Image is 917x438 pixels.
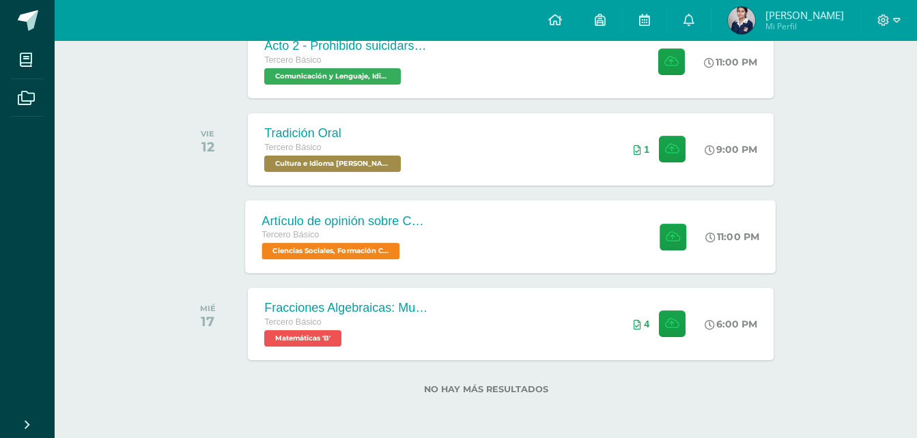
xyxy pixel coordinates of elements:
[264,39,428,53] div: Acto 2 - Prohibido suicidarse en primavera
[201,129,214,138] div: VIE
[634,319,649,330] div: Archivos entregados
[264,68,401,85] span: Comunicación y Lenguaje, Idioma Español 'B'
[264,301,428,315] div: Fracciones Algebraicas: Multiplicación y División
[765,20,844,32] span: Mi Perfil
[201,138,214,155] div: 12
[262,243,400,259] span: Ciencias Sociales, Formación Ciudadana e Interculturalidad 'B'
[264,143,321,152] span: Tercero Básico
[765,8,844,22] span: [PERSON_NAME]
[262,214,427,228] div: Artículo de opinión sobre Conflicto Armado Interno
[262,230,320,239] span: Tercero Básico
[200,304,216,313] div: MIÉ
[264,156,401,172] span: Cultura e Idioma Maya Garífuna o Xinca 'B'
[705,143,757,156] div: 9:00 PM
[705,318,757,330] div: 6:00 PM
[264,317,321,327] span: Tercero Básico
[634,144,649,155] div: Archivos entregados
[728,7,755,34] img: 4e5fd905e60cb99c7361d3ec9c143164.png
[264,330,341,347] span: Matemáticas 'B'
[644,144,649,155] span: 1
[264,126,404,141] div: Tradición Oral
[200,313,216,330] div: 17
[704,56,757,68] div: 11:00 PM
[177,384,795,394] label: No hay más resultados
[264,55,321,65] span: Tercero Básico
[706,231,760,243] div: 11:00 PM
[644,319,649,330] span: 4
